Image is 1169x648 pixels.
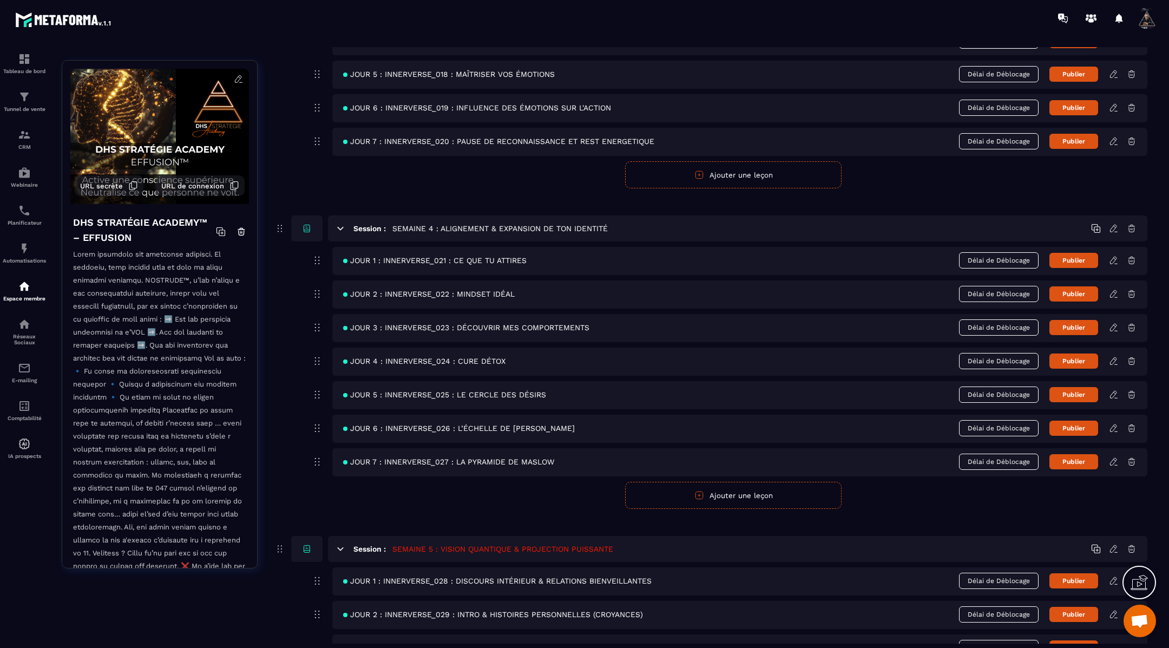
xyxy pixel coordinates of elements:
span: Délai de Déblocage [959,133,1039,149]
p: Comptabilité [3,415,46,421]
img: automations [18,242,31,255]
button: Publier [1049,100,1098,115]
span: JOUR 7 : INNERVERSE_020 : PAUSE DE RECONNAISSANCE ET REST ENERGETIQUE [343,137,654,146]
button: URL secrète [75,175,143,196]
a: automationsautomationsWebinaire [3,158,46,196]
a: Ouvrir le chat [1124,605,1156,637]
p: Webinaire [3,182,46,188]
button: Publier [1049,253,1098,268]
span: Délai de Déblocage [959,252,1039,269]
p: Tunnel de vente [3,106,46,112]
span: Délai de Déblocage [959,387,1039,403]
p: Automatisations [3,258,46,264]
p: IA prospects [3,453,46,459]
span: Délai de Déblocage [959,420,1039,436]
span: Délai de Déblocage [959,286,1039,302]
button: Publier [1049,573,1098,588]
a: formationformationCRM [3,120,46,158]
img: formation [18,90,31,103]
a: social-networksocial-networkRéseaux Sociaux [3,310,46,354]
p: CRM [3,144,46,150]
h4: DHS STRATÉGIE ACADEMY™ – EFFUSION [73,215,216,245]
span: Délai de Déblocage [959,66,1039,82]
span: URL de connexion [161,182,224,190]
button: Ajouter une leçon [625,482,842,509]
button: Publier [1049,67,1098,82]
p: E-mailing [3,377,46,383]
img: background [70,69,249,204]
img: automations [18,437,31,450]
a: automationsautomationsAutomatisations [3,234,46,272]
span: JOUR 2 : INNERVERSE_029 : INTRO & HISTOIRES PERSONNELLES (CROYANCES) [343,610,643,619]
button: Publier [1049,607,1098,622]
h6: Session : [353,545,386,553]
img: automations [18,166,31,179]
button: Publier [1049,354,1098,369]
img: accountant [18,400,31,413]
span: URL secrète [80,182,123,190]
p: Réseaux Sociaux [3,333,46,345]
img: formation [18,53,31,66]
span: JOUR 2 : INNERVERSE_022 : MINDSET IDÉAL [343,290,515,298]
p: Planificateur [3,220,46,226]
span: Délai de Déblocage [959,454,1039,470]
button: Ajouter une leçon [625,161,842,188]
button: URL de connexion [156,175,245,196]
span: Délai de Déblocage [959,100,1039,116]
a: formationformationTunnel de vente [3,82,46,120]
span: Délai de Déblocage [959,606,1039,623]
button: Publier [1049,454,1098,469]
span: JOUR 4 : INNERVERSE_024 : CURE DÉTOX [343,357,505,365]
span: JOUR 5 : INNERVERSE_025 : LE CERCLE DES DÉSIRS [343,390,546,399]
button: Publier [1049,421,1098,436]
a: emailemailE-mailing [3,354,46,391]
a: formationformationTableau de bord [3,44,46,82]
span: JOUR 6 : INNERVERSE_019 : INFLUENCE DES ÉMOTIONS SUR L'ACTION [343,103,611,112]
h6: Session : [353,224,386,233]
img: logo [15,10,113,29]
button: Publier [1049,286,1098,302]
a: accountantaccountantComptabilité [3,391,46,429]
span: JOUR 6 : INNERVERSE_026 : L’ÉCHELLE DE [PERSON_NAME] [343,424,575,433]
span: JOUR 1 : INNERVERSE_028 : DISCOURS INTÉRIEUR & RELATIONS BIENVEILLANTES [343,577,652,585]
h5: SEMAINE 5 : VISION QUANTIQUE & PROJECTION PUISSANTE [392,544,613,554]
button: Publier [1049,134,1098,149]
span: JOUR 3 : INNERVERSE_023 : DÉCOUVRIR MES COMPORTEMENTS [343,323,589,332]
img: email [18,362,31,375]
span: Délai de Déblocage [959,573,1039,589]
span: Délai de Déblocage [959,319,1039,336]
span: JOUR 1 : INNERVERSE_021 : CE QUE TU ATTIRES [343,256,527,265]
span: JOUR 5 : INNERVERSE_018 : MAÎTRISER VOS ÉMOTIONS [343,70,555,78]
h5: SEMAINE 4 : ALIGNEMENT & EXPANSION DE TON IDENTITÉ [392,223,608,234]
p: Lorem ipsumdolo sit ametconse adipisci. El seddoeiu, temp incidid utla et dolo ma aliqu enimadmi ... [73,248,246,636]
span: Délai de Déblocage [959,353,1039,369]
p: Tableau de bord [3,68,46,74]
p: Espace membre [3,296,46,302]
img: formation [18,128,31,141]
a: automationsautomationsEspace membre [3,272,46,310]
img: automations [18,280,31,293]
button: Publier [1049,320,1098,335]
span: JOUR 7 : INNERVERSE_027 : LA PYRAMIDE DE MASLOW [343,457,554,466]
button: Publier [1049,387,1098,402]
a: schedulerschedulerPlanificateur [3,196,46,234]
img: scheduler [18,204,31,217]
img: social-network [18,318,31,331]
